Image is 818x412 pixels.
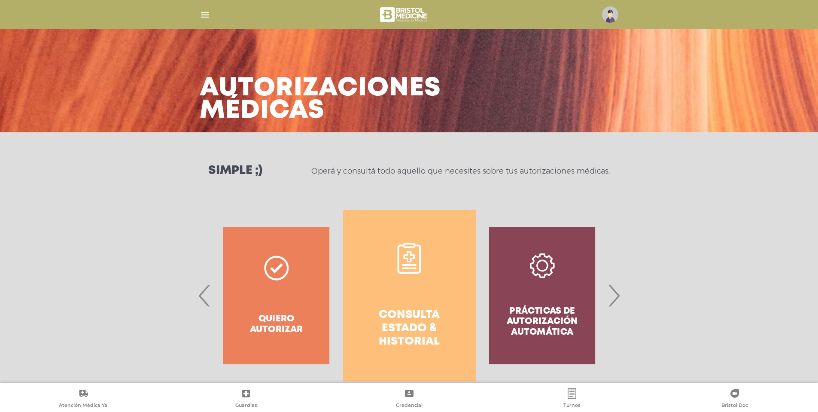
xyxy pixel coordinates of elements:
[200,77,441,122] h3: Autorizaciones médicas
[563,402,581,410] span: Turnos
[311,166,610,176] p: Operá y consultá todo aquello que necesites sobre tus autorizaciones médicas.
[2,388,164,410] a: Atención Médica Ya
[59,402,107,410] span: Atención Médica Ya
[343,210,476,381] a: Consulta estado & historial
[359,308,460,349] h4: Consulta estado & historial
[654,388,816,410] a: Bristol Doc
[605,272,622,319] span: Next
[208,165,262,177] h3: Simple ;)
[235,402,257,410] span: Guardias
[602,6,618,23] img: profile-placeholder.svg
[721,402,748,410] span: Bristol Doc
[396,402,423,410] span: Credencial
[328,388,490,410] a: Credencial
[196,272,213,319] span: Previous
[490,388,653,410] a: Turnos
[379,4,430,25] img: bristol-medicine-blanco.png
[200,9,210,20] img: Cober_menu-lines-white.svg
[164,388,327,410] a: Guardias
